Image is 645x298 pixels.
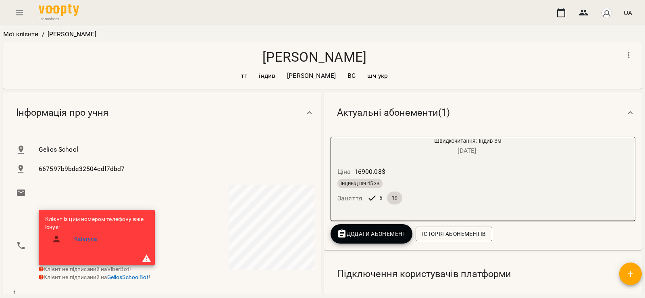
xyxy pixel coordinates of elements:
[39,266,131,272] span: Клієнт не підписаний на ViberBot!
[287,71,336,81] p: [PERSON_NAME]
[236,69,252,82] div: тг
[241,71,247,81] p: тг
[10,3,29,23] button: Menu
[259,71,275,81] p: індив
[331,137,370,156] div: Швидкочитання: Індив 3м
[331,224,412,244] button: Додати Абонемент
[337,193,362,204] h6: Заняття
[45,215,148,250] ul: Клієнт із цим номером телефону вже існує:
[39,274,150,280] span: Клієнт не підписаний на !
[324,253,642,295] div: Підключення користувачів платформи
[422,229,486,239] span: Історія абонементів
[10,49,619,65] h4: [PERSON_NAME]
[324,92,642,133] div: Актуальні абонементи(1)
[39,145,308,154] span: Gelios School
[416,227,492,241] button: Історія абонементів
[48,29,96,39] p: [PERSON_NAME]
[16,106,108,119] span: Інформація про учня
[458,147,478,154] span: [DATE] -
[620,5,635,20] button: UA
[107,274,149,280] a: GeliosSchoolBot
[337,166,351,177] h6: Ціна
[74,235,97,243] a: Kateryna
[375,194,387,202] span: 5
[624,8,632,17] span: UA
[254,69,280,82] div: індив
[362,69,393,82] div: шч укр
[39,17,79,21] span: For Business
[354,167,385,177] p: 16900.08 $
[387,194,402,202] span: 19
[337,106,450,119] span: Актуальні абонементи ( 1 )
[282,69,341,82] div: [PERSON_NAME]
[42,29,44,39] li: /
[601,7,612,19] img: avatar_s.png
[331,137,566,214] button: Швидкочитання: Індив 3м[DATE]- Ціна16900.08$індивід шч 45 хвЗаняття519
[337,268,511,280] span: Підключення користувачів платформи
[347,71,356,81] p: ВС
[3,92,321,133] div: Інформація про учня
[39,164,308,174] span: 667597b9bde32504cdf7dbd7
[370,137,566,156] div: Швидкочитання: Індив 3м
[343,69,360,82] div: ВС
[337,229,406,239] span: Додати Абонемент
[3,30,39,38] a: Мої клієнти
[39,4,79,16] img: Voopty Logo
[3,29,642,39] nav: breadcrumb
[337,180,383,187] span: індивід шч 45 хв
[367,71,388,81] p: шч укр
